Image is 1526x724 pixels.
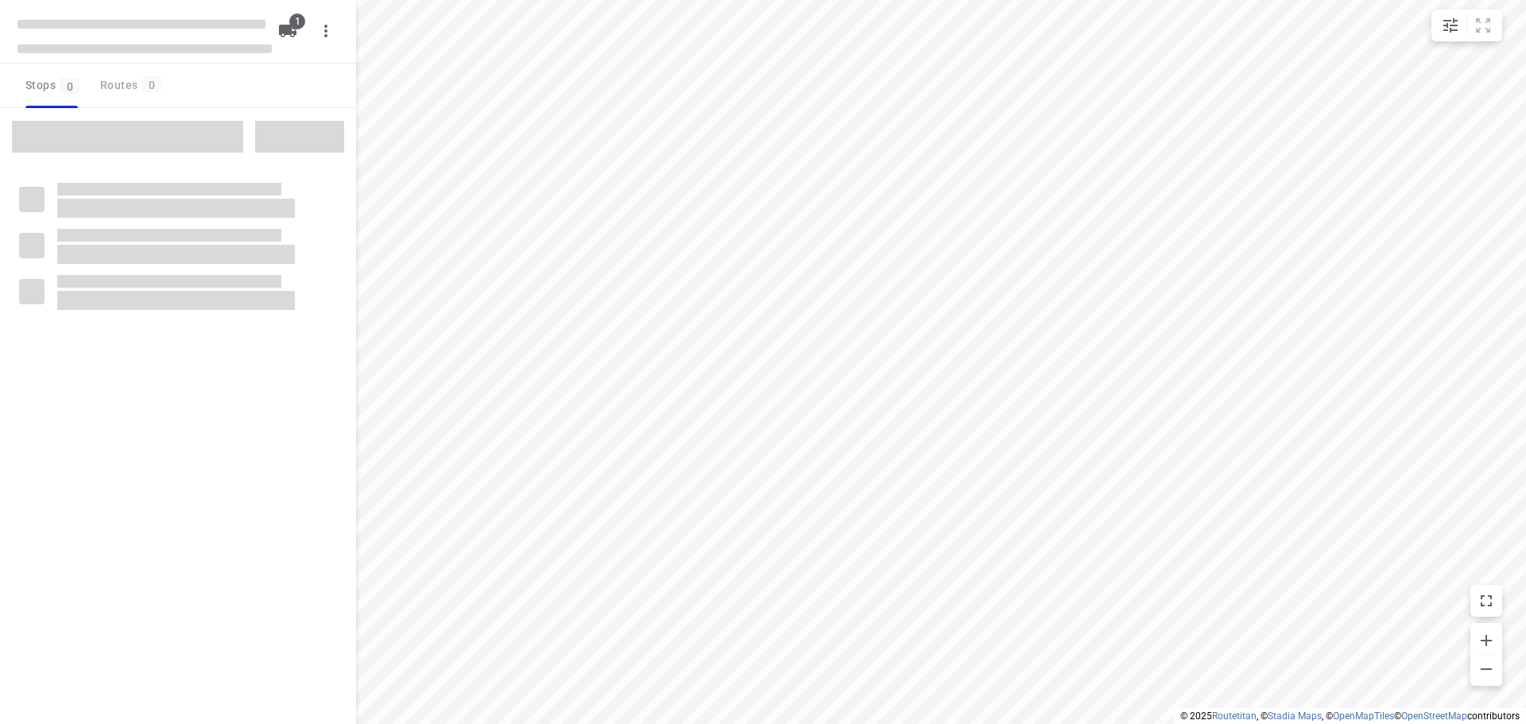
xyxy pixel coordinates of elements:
[1180,710,1520,722] li: © 2025 , © , © © contributors
[1268,710,1322,722] a: Stadia Maps
[1435,10,1466,41] button: Map settings
[1431,10,1502,41] div: small contained button group
[1333,710,1394,722] a: OpenMapTiles
[1212,710,1257,722] a: Routetitan
[1401,710,1467,722] a: OpenStreetMap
